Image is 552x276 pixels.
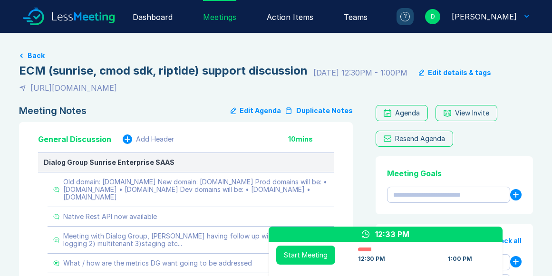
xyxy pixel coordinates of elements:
[448,255,472,263] div: 1:00 PM
[30,82,117,94] div: [URL][DOMAIN_NAME]
[285,105,353,116] button: Duplicate Notes
[19,52,533,59] a: Back
[136,135,174,143] div: Add Header
[44,159,328,166] div: Dialog Group Sunrise Enterprise SAAS
[288,135,334,143] div: 10 mins
[358,255,385,263] div: 12:30 PM
[436,105,497,121] button: View Invite
[276,246,335,265] button: Start Meeting
[63,259,252,267] div: What / how are the metrics DG want going to be addressed
[425,9,440,24] div: D
[38,133,111,145] div: General Discussion
[123,134,174,144] button: Add Header
[385,8,414,25] a: ?
[395,109,420,117] div: Agenda
[419,69,491,76] button: Edit details & tags
[395,135,445,143] div: Resend Agenda
[376,105,428,121] a: Agenda
[19,63,308,78] div: ECM (sunrise, cmod sdk, riptide) support discussion
[63,232,328,247] div: Meeting with Dialog Group, [PERSON_NAME] having follow up with Product 1) logging 2) multitenant ...
[231,105,281,116] button: Edit Agenda
[376,131,453,147] button: Resend Agenda
[313,67,407,78] div: [DATE] 12:30PM - 1:00PM
[387,168,522,179] div: Meeting Goals
[19,105,87,116] div: Meeting Notes
[455,109,489,117] div: View Invite
[375,228,409,240] div: 12:33 PM
[63,178,328,201] div: Old domain: [DOMAIN_NAME] New domain: [DOMAIN_NAME] Prod domains will be: • [DOMAIN_NAME] • [DOMA...
[400,12,410,21] div: ?
[452,11,517,22] div: David Fox
[428,69,491,76] div: Edit details & tags
[63,213,157,220] div: Native Rest API now available
[28,52,45,59] button: Back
